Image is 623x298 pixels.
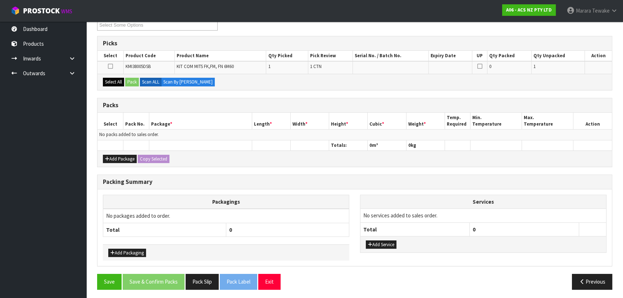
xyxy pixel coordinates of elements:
button: Add Packaging [108,249,146,257]
th: Action [573,113,612,130]
span: 0 [369,142,372,148]
th: kg [406,140,445,150]
td: No services added to sales order. [360,209,606,222]
th: Qty Unpacked [531,51,585,61]
button: Previous [572,274,612,289]
span: 1 [268,63,270,69]
th: m³ [368,140,406,150]
th: Length [252,113,290,130]
th: Expiry Date [429,51,472,61]
th: Weight [406,113,445,130]
th: Height [329,113,368,130]
th: Total [103,223,226,236]
th: Select [97,51,124,61]
th: Totals: [329,140,368,150]
th: Services [360,195,606,209]
span: 1 CTN [310,63,322,69]
label: Scan By [PERSON_NAME] [161,78,215,86]
th: Pack No. [123,113,149,130]
button: Add Package [103,155,137,163]
span: 1 [533,63,536,69]
button: Save & Confirm Packs [123,274,185,289]
th: Qty Picked [266,51,308,61]
a: A06 - ACS NZ PTY LTD [502,4,556,16]
button: Exit [258,274,281,289]
button: Copy Selected [138,155,169,163]
th: Min. Temperature [470,113,522,130]
td: No packages added to order. [103,209,349,223]
button: Add Service [366,240,396,249]
th: UP [472,51,487,61]
th: Temp. Required [445,113,470,130]
span: 0 [489,63,491,69]
th: Package [149,113,252,130]
span: Marara [576,7,591,14]
h3: Picks [103,40,606,47]
span: 0 [229,226,232,233]
th: Packagings [103,195,349,209]
th: Total [360,222,470,236]
small: WMS [61,8,72,15]
th: Action [585,51,612,61]
span: 0 [408,142,411,148]
span: 0 [473,226,476,233]
span: KIT COM MITS FK,FM, FN 6M60 [177,63,234,69]
button: Save [97,274,122,289]
img: cube-alt.png [11,6,20,15]
button: Select All [103,78,124,86]
span: Pack [97,5,612,295]
span: ProStock [23,6,60,15]
th: Product Code [124,51,175,61]
button: Pack Label [220,274,257,289]
span: KMI38005DSB [126,63,151,69]
th: Cubic [368,113,406,130]
th: Product Name [175,51,266,61]
th: Max. Temperature [522,113,573,130]
h3: Packing Summary [103,179,606,185]
td: No packs added to sales order. [97,130,612,140]
th: Qty Packed [487,51,532,61]
th: Serial No. / Batch No. [353,51,429,61]
span: Tewake [592,7,610,14]
button: Pack Slip [186,274,219,289]
button: Pack [125,78,139,86]
th: Select [97,113,123,130]
h3: Packs [103,102,606,109]
strong: A06 - ACS NZ PTY LTD [506,7,552,13]
th: Pick Review [308,51,353,61]
th: Width [290,113,329,130]
label: Scan ALL [140,78,162,86]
